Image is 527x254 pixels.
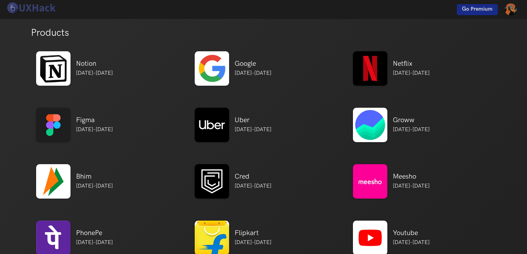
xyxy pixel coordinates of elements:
[235,172,271,181] h5: Cred
[235,182,271,190] p: [DATE]-[DATE]
[190,46,277,91] a: Google logo Google [DATE]-[DATE]
[393,126,430,134] p: [DATE]-[DATE]
[31,27,69,39] h3: Products
[31,102,118,148] a: Figma logo Figma [DATE]-[DATE]
[190,159,277,204] a: Cred logo Cred [DATE]-[DATE]
[393,172,430,181] h5: Meesho
[393,182,430,190] p: [DATE]-[DATE]
[462,6,493,12] span: Go Premium
[505,3,517,15] img: Your profile pic
[76,182,113,190] p: [DATE]-[DATE]
[31,159,118,204] a: Bhim logo Bhim [DATE]-[DATE]
[195,108,229,142] img: Uber logo
[76,69,113,77] p: [DATE]-[DATE]
[36,108,71,142] img: Figma logo
[76,60,113,68] h5: Notion
[353,164,387,199] img: Meesho logo
[235,116,271,124] h5: Uber
[235,69,271,77] p: [DATE]-[DATE]
[353,51,387,86] img: Netflix logo
[348,102,435,148] a: Groww logo Groww [DATE]-[DATE]
[76,126,113,134] p: [DATE]-[DATE]
[348,46,435,91] a: Netflix logo Netflix [DATE]-[DATE]
[76,239,113,247] p: [DATE]-[DATE]
[76,116,113,124] h5: Figma
[235,229,271,237] h5: Flipkart
[76,229,113,237] h5: PhonePe
[190,102,277,148] a: Uber logo Uber [DATE]-[DATE]
[195,164,229,199] img: Cred logo
[235,126,271,134] p: [DATE]-[DATE]
[31,46,118,91] a: Notion logo Notion [DATE]-[DATE]
[393,60,430,68] h5: Netflix
[393,116,430,124] h5: Groww
[36,164,71,199] img: Bhim logo
[457,4,498,15] a: Go Premium
[393,229,430,237] h5: Youtube
[76,172,113,181] h5: Bhim
[348,159,435,204] a: Meesho logo Meesho [DATE]-[DATE]
[5,2,57,14] img: UXHack logo
[235,60,271,68] h5: Google
[235,239,271,247] p: [DATE]-[DATE]
[36,51,71,86] img: Notion logo
[195,51,229,86] img: Google logo
[393,69,430,77] p: [DATE]-[DATE]
[353,108,387,142] img: Groww logo
[393,239,430,247] p: [DATE]-[DATE]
